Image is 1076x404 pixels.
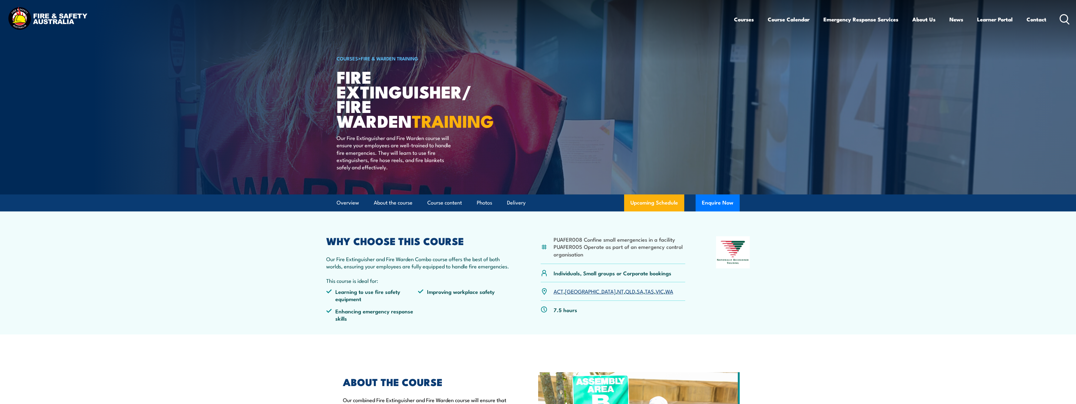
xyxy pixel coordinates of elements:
[554,306,577,313] p: 7.5 hours
[696,194,740,211] button: Enquire Now
[734,11,754,28] a: Courses
[427,194,462,211] a: Course content
[977,11,1013,28] a: Learner Portal
[645,287,654,295] a: TAS
[665,287,673,295] a: WA
[554,288,673,295] p: , , , , , , ,
[554,236,686,243] li: PUAFER008 Confine small emergencies in a facility
[565,287,616,295] a: [GEOGRAPHIC_DATA]
[716,236,750,268] img: Nationally Recognised Training logo.
[326,288,418,303] li: Learning to use fire safety equipment
[656,287,664,295] a: VIC
[374,194,413,211] a: About the course
[412,107,494,133] strong: TRAINING
[337,69,492,128] h1: Fire Extinguisher/ Fire Warden
[326,277,510,284] p: This course is ideal for:
[637,287,643,295] a: SA
[337,55,358,62] a: COURSES
[768,11,810,28] a: Course Calendar
[343,377,509,386] h2: ABOUT THE COURSE
[554,269,671,277] p: Individuals, Small groups or Corporate bookings
[337,54,492,62] h6: >
[823,11,898,28] a: Emergency Response Services
[326,255,510,270] p: Our Fire Extinguisher and Fire Warden Combo course offers the best of both worlds, ensuring your ...
[337,134,452,171] p: Our Fire Extinguisher and Fire Warden course will ensure your employees are well-trained to handl...
[554,287,563,295] a: ACT
[1027,11,1046,28] a: Contact
[624,194,684,211] a: Upcoming Schedule
[949,11,963,28] a: News
[361,55,418,62] a: Fire & Warden Training
[625,287,635,295] a: QLD
[554,243,686,258] li: PUAFER005 Operate as part of an emergency control organisation
[912,11,936,28] a: About Us
[617,287,624,295] a: NT
[418,288,510,303] li: Improving workplace safety
[326,236,510,245] h2: WHY CHOOSE THIS COURSE
[337,194,359,211] a: Overview
[477,194,492,211] a: Photos
[507,194,526,211] a: Delivery
[326,307,418,322] li: Enhancing emergency response skills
